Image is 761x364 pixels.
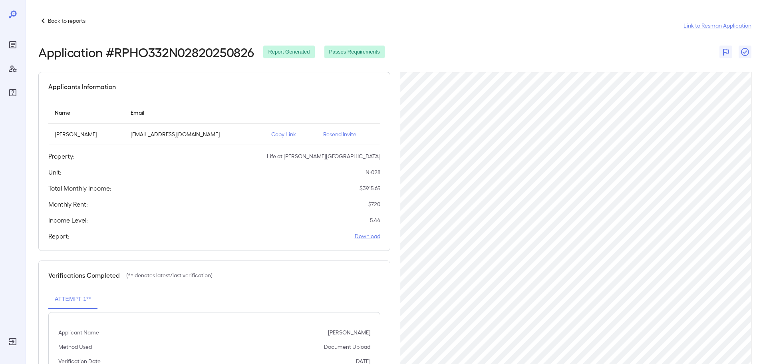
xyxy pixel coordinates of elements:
[48,271,120,280] h5: Verifications Completed
[48,17,85,25] p: Back to reports
[48,231,70,241] h5: Report:
[368,200,380,208] p: $ 720
[360,184,380,192] p: $ 3915.65
[126,271,213,279] p: (** denotes latest/last verification)
[48,183,111,193] h5: Total Monthly Income:
[324,48,385,56] span: Passes Requirements
[739,46,751,58] button: Close Report
[355,232,380,240] a: Download
[48,167,62,177] h5: Unit:
[323,130,374,138] p: Resend Invite
[48,82,116,91] h5: Applicants Information
[324,343,370,351] p: Document Upload
[719,46,732,58] button: Flag Report
[48,101,124,124] th: Name
[48,290,97,309] button: Attempt 1**
[131,130,258,138] p: [EMAIL_ADDRESS][DOMAIN_NAME]
[48,101,380,145] table: simple table
[263,48,314,56] span: Report Generated
[366,168,380,176] p: N-028
[58,343,92,351] p: Method Used
[328,328,370,336] p: [PERSON_NAME]
[48,199,88,209] h5: Monthly Rent:
[6,335,19,348] div: Log Out
[55,130,118,138] p: [PERSON_NAME]
[370,216,380,224] p: 5.44
[124,101,265,124] th: Email
[58,328,99,336] p: Applicant Name
[48,215,88,225] h5: Income Level:
[38,45,254,59] h2: Application # RPHO332N02820250826
[48,151,75,161] h5: Property:
[267,152,380,160] p: Life at [PERSON_NAME][GEOGRAPHIC_DATA]
[6,62,19,75] div: Manage Users
[684,22,751,30] a: Link to Resman Application
[271,130,310,138] p: Copy Link
[6,38,19,51] div: Reports
[6,86,19,99] div: FAQ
